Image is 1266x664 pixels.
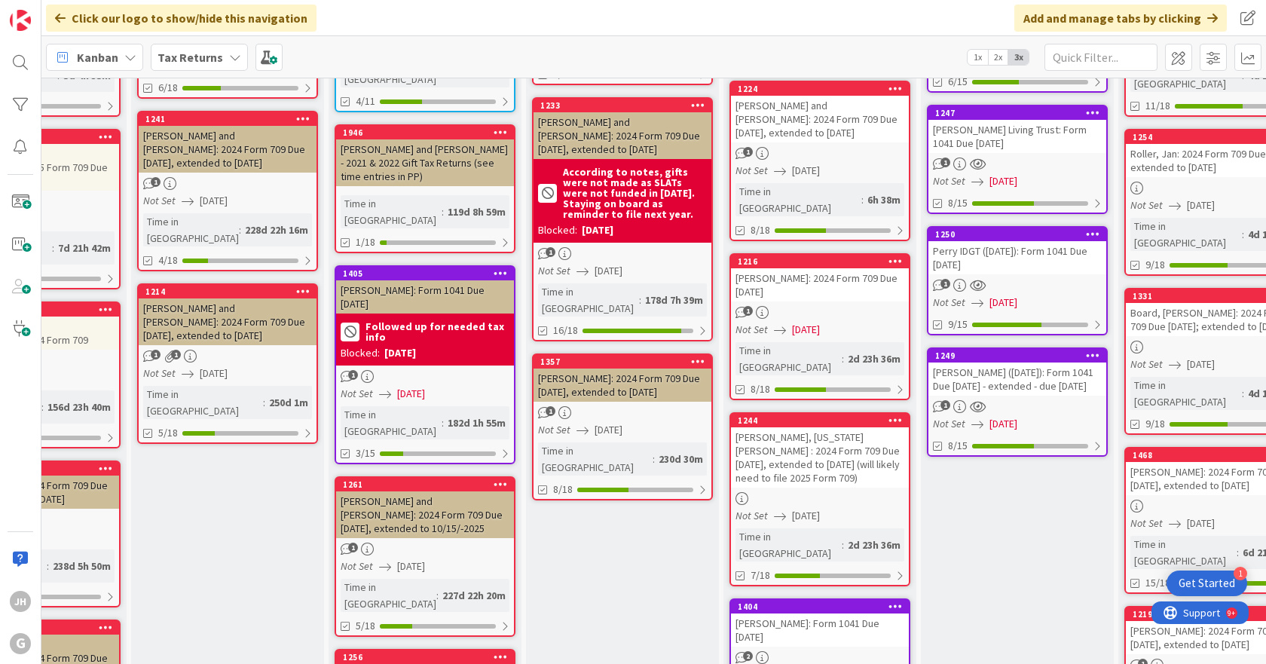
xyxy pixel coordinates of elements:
[1167,571,1247,596] div: Open Get Started checklist, remaining modules: 1
[10,633,31,654] div: G
[263,394,265,411] span: :
[928,349,1106,396] div: 1249[PERSON_NAME] ([DATE]): Form 1041 Due [DATE] - extended - due [DATE]
[553,482,573,497] span: 8/18
[341,345,380,361] div: Blocked:
[731,82,909,142] div: 1224[PERSON_NAME] and [PERSON_NAME]: 2024 Form 709 Due [DATE], extended to [DATE]
[655,451,707,467] div: 230d 30m
[864,191,904,208] div: 6h 38m
[553,323,578,338] span: 16/18
[41,399,44,415] span: :
[861,191,864,208] span: :
[731,600,909,647] div: 1404[PERSON_NAME]: Form 1041 Due [DATE]
[844,537,904,553] div: 2d 23h 36m
[1179,576,1235,591] div: Get Started
[444,415,509,431] div: 182d 1h 55m
[336,126,514,186] div: 1946[PERSON_NAME] and [PERSON_NAME] - 2021 & 2022 Gift Tax Returns (see time entries in PP)
[336,478,514,538] div: 1261[PERSON_NAME] and [PERSON_NAME]: 2024 Form 709 Due [DATE], extended to 10/15/-2025
[32,2,69,20] span: Support
[336,491,514,538] div: [PERSON_NAME] and [PERSON_NAME]: 2024 Form 709 Due [DATE], extended to 10/15/-2025
[933,417,965,430] i: Not Set
[534,112,711,159] div: [PERSON_NAME] and [PERSON_NAME]: 2024 Form 709 Due [DATE], extended to [DATE]
[356,445,375,461] span: 3/15
[563,167,707,219] b: According to notes, gifts were not made as SLATs were not funded in [DATE]. Staying on board as r...
[731,614,909,647] div: [PERSON_NAME]: Form 1041 Due [DATE]
[989,173,1017,189] span: [DATE]
[792,322,820,338] span: [DATE]
[731,268,909,301] div: [PERSON_NAME]: 2024 Form 709 Due [DATE]
[933,295,965,309] i: Not Set
[436,587,439,604] span: :
[336,126,514,139] div: 1946
[731,255,909,268] div: 1216
[534,355,711,402] div: 1357[PERSON_NAME]: 2024 Form 709 Due [DATE], extended to [DATE]
[343,127,514,138] div: 1946
[52,240,54,256] span: :
[595,263,622,279] span: [DATE]
[1130,516,1163,530] i: Not Set
[538,442,653,476] div: Time in [GEOGRAPHIC_DATA]
[348,370,358,380] span: 1
[1242,226,1244,243] span: :
[143,386,263,419] div: Time in [GEOGRAPHIC_DATA]
[743,147,753,157] span: 1
[534,99,711,112] div: 1233
[356,234,375,250] span: 1/18
[139,285,316,345] div: 1214[PERSON_NAME] and [PERSON_NAME]: 2024 Form 709 Due [DATE], extended to [DATE]
[792,163,820,179] span: [DATE]
[1145,98,1170,114] span: 11/18
[738,84,909,94] div: 1224
[336,650,514,664] div: 1256
[336,267,514,280] div: 1405
[731,414,909,488] div: 1244[PERSON_NAME], [US_STATE][PERSON_NAME] : 2024 Form 709 Due [DATE], extended to [DATE] (will l...
[538,283,639,317] div: Time in [GEOGRAPHIC_DATA]
[735,183,861,216] div: Time in [GEOGRAPHIC_DATA]
[948,195,968,211] span: 8/15
[1130,377,1242,410] div: Time in [GEOGRAPHIC_DATA]
[341,579,436,612] div: Time in [GEOGRAPHIC_DATA]
[968,50,988,65] span: 1x
[743,651,753,661] span: 2
[1130,218,1242,251] div: Time in [GEOGRAPHIC_DATA]
[731,82,909,96] div: 1224
[10,10,31,31] img: Visit kanbanzone.com
[928,363,1106,396] div: [PERSON_NAME] ([DATE]): Form 1041 Due [DATE] - extended - due [DATE]
[76,6,84,18] div: 9+
[928,349,1106,363] div: 1249
[928,228,1106,274] div: 1250Perry IDGT ([DATE]): Form 1041 Due [DATE]
[735,323,768,336] i: Not Set
[538,423,570,436] i: Not Set
[343,268,514,279] div: 1405
[439,587,509,604] div: 227d 22h 20m
[1237,544,1239,561] span: :
[384,345,416,361] div: [DATE]
[540,356,711,367] div: 1357
[1014,5,1227,32] div: Add and manage tabs by clicking
[731,255,909,301] div: 1216[PERSON_NAME]: 2024 Form 709 Due [DATE]
[933,174,965,188] i: Not Set
[1187,356,1215,372] span: [DATE]
[948,317,968,332] span: 9/15
[158,252,178,268] span: 4/18
[1145,416,1165,432] span: 9/18
[442,203,444,220] span: :
[239,222,241,238] span: :
[743,306,753,316] span: 1
[343,479,514,490] div: 1261
[842,537,844,553] span: :
[751,222,770,238] span: 8/18
[139,285,316,298] div: 1214
[940,279,950,289] span: 1
[143,213,239,246] div: Time in [GEOGRAPHIC_DATA]
[1130,536,1237,569] div: Time in [GEOGRAPHIC_DATA]
[49,558,115,574] div: 238d 5h 50m
[731,427,909,488] div: [PERSON_NAME], [US_STATE][PERSON_NAME] : 2024 Form 709 Due [DATE], extended to [DATE] (will likel...
[928,106,1106,120] div: 1247
[365,321,509,342] b: Followed up for needed tax info
[534,355,711,369] div: 1357
[1145,575,1170,591] span: 15/18
[158,425,178,441] span: 5/18
[935,229,1106,240] div: 1250
[546,406,555,416] span: 1
[341,195,442,228] div: Time in [GEOGRAPHIC_DATA]
[928,106,1106,153] div: 1247[PERSON_NAME] Living Trust: Form 1041 Due [DATE]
